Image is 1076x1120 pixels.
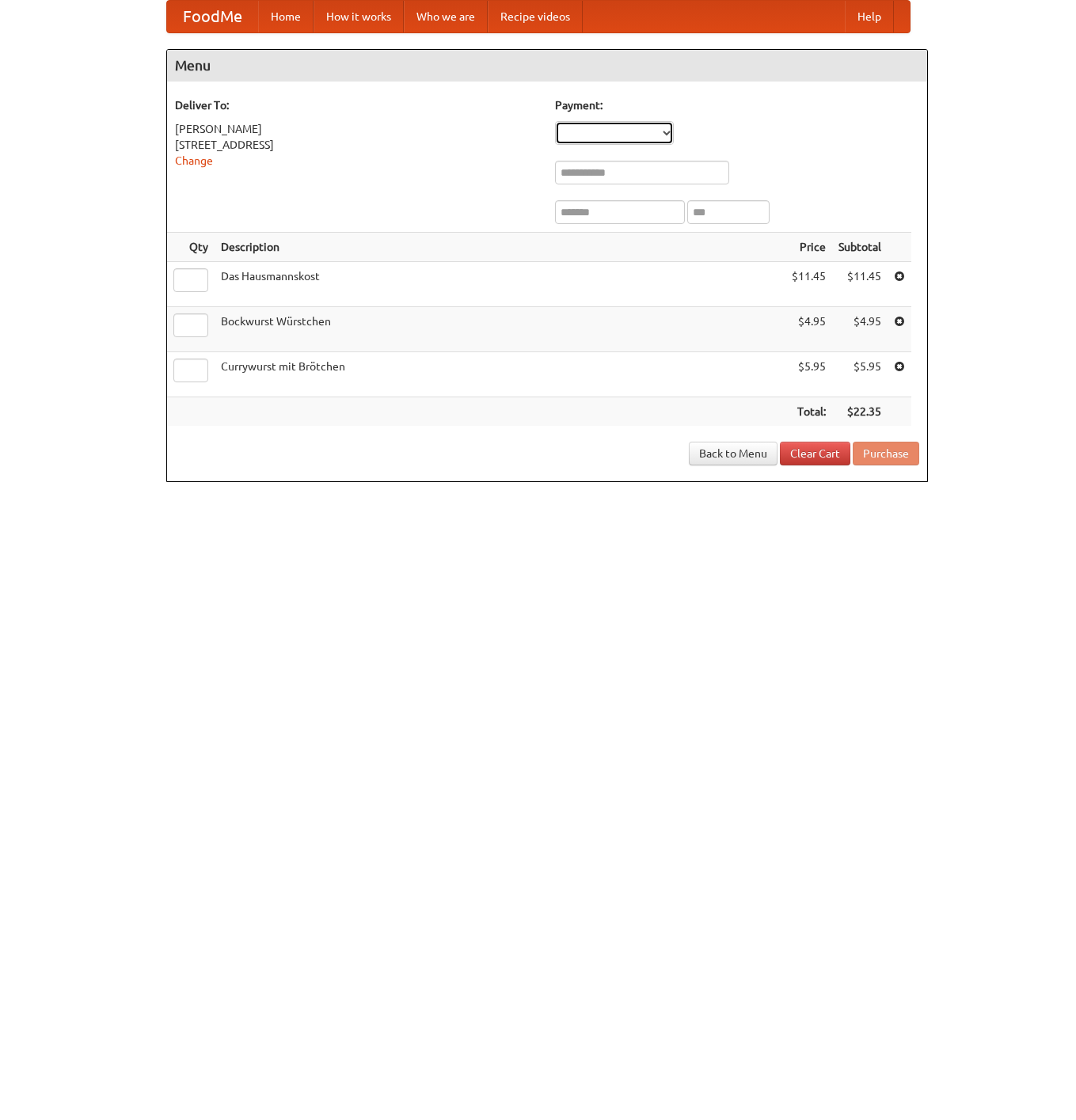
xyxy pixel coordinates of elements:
[215,307,785,352] td: Bockwurst Würstchen
[832,352,888,397] td: $5.95
[314,1,404,32] a: How it works
[845,1,894,32] a: Help
[167,50,927,82] h4: Menu
[555,97,919,113] h5: Payment:
[785,352,832,397] td: $5.95
[215,352,785,397] td: Currywurst mit Brötchen
[175,154,213,167] a: Change
[785,262,832,307] td: $11.45
[258,1,314,32] a: Home
[167,233,215,262] th: Qty
[832,307,888,352] td: $4.95
[404,1,488,32] a: Who we are
[785,397,832,427] th: Total:
[832,262,888,307] td: $11.45
[215,233,785,262] th: Description
[832,233,888,262] th: Subtotal
[780,442,850,465] a: Clear Cart
[215,262,785,307] td: Das Hausmannskost
[689,442,778,465] a: Back to Menu
[785,307,832,352] td: $4.95
[785,233,832,262] th: Price
[167,1,258,32] a: FoodMe
[488,1,583,32] a: Recipe videos
[175,137,539,153] div: [STREET_ADDRESS]
[832,397,888,427] th: $22.35
[175,121,539,137] div: [PERSON_NAME]
[853,442,919,465] button: Purchase
[175,97,539,113] h5: Deliver To:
